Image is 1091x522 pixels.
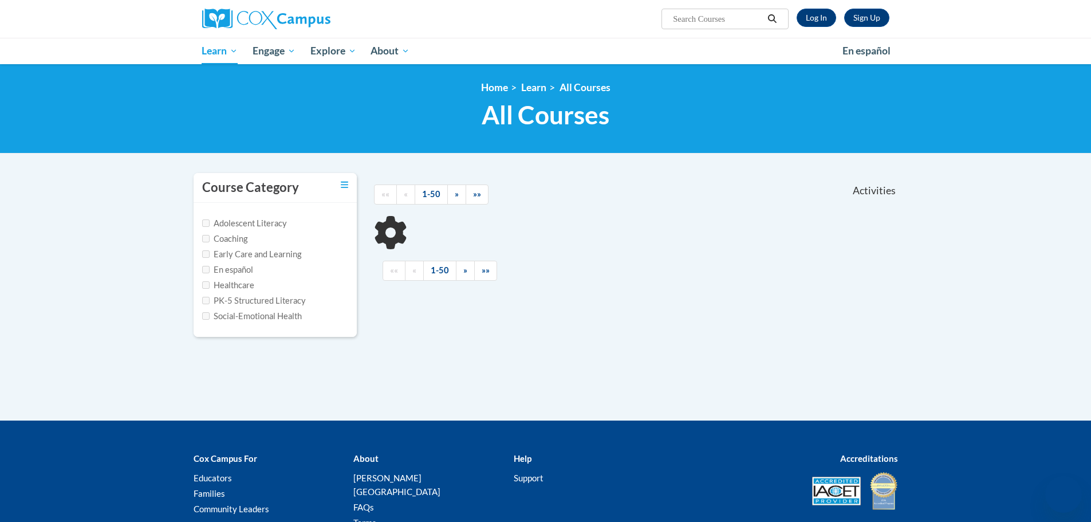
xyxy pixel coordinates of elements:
a: En español [835,39,898,63]
input: Checkbox for Options [202,266,210,273]
input: Checkbox for Options [202,297,210,304]
a: Next [447,185,466,205]
label: Early Care and Learning [202,248,301,261]
b: Cox Campus For [194,453,257,464]
a: [PERSON_NAME][GEOGRAPHIC_DATA] [353,473,440,497]
span: En español [842,45,891,57]
a: Begining [374,185,397,205]
a: Home [481,81,508,93]
a: End [474,261,497,281]
span: « [404,189,408,199]
b: Accreditations [840,453,898,464]
a: Log In [797,9,836,27]
span: Learn [202,44,238,58]
a: Learn [195,38,246,64]
a: Support [514,473,543,483]
b: About [353,453,379,464]
span: « [412,265,416,275]
a: Previous [405,261,424,281]
input: Search Courses [672,12,763,26]
label: Adolescent Literacy [202,217,287,230]
span: «« [381,189,389,199]
a: FAQs [353,502,374,512]
a: Community Leaders [194,504,269,514]
label: Coaching [202,233,247,245]
a: Previous [396,185,415,205]
a: Next [456,261,475,281]
button: Search [763,12,781,26]
a: Explore [303,38,364,64]
label: PK-5 Structured Literacy [202,295,306,307]
span: Activities [853,185,896,197]
span: »» [473,189,481,199]
input: Checkbox for Options [202,250,210,258]
a: About [363,38,417,64]
a: End [466,185,489,205]
span: » [463,265,467,275]
a: Educators [194,473,232,483]
a: Register [844,9,889,27]
span: All Courses [482,100,609,130]
a: Begining [383,261,405,281]
span: About [371,44,409,58]
a: Learn [521,81,546,93]
a: Engage [245,38,303,64]
img: Accredited IACET® Provider [812,477,861,505]
input: Checkbox for Options [202,235,210,242]
label: En español [202,264,253,276]
span: »» [482,265,490,275]
b: Help [514,453,531,464]
span: Explore [310,44,356,58]
iframe: Button to launch messaging window [1045,476,1082,513]
input: Checkbox for Options [202,219,210,227]
input: Checkbox for Options [202,312,210,320]
label: Healthcare [202,279,254,292]
span: » [455,189,459,199]
input: Checkbox for Options [202,281,210,289]
span: «« [390,265,398,275]
a: Families [194,488,225,499]
img: Cox Campus [202,9,330,29]
a: All Courses [560,81,611,93]
div: Main menu [185,38,907,64]
a: 1-50 [423,261,456,281]
label: Social-Emotional Health [202,310,302,323]
a: 1-50 [415,185,448,205]
h3: Course Category [202,179,299,197]
img: IDA® Accredited [869,471,898,511]
a: Toggle collapse [341,179,348,191]
a: Cox Campus [202,9,420,29]
span: Engage [253,44,296,58]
